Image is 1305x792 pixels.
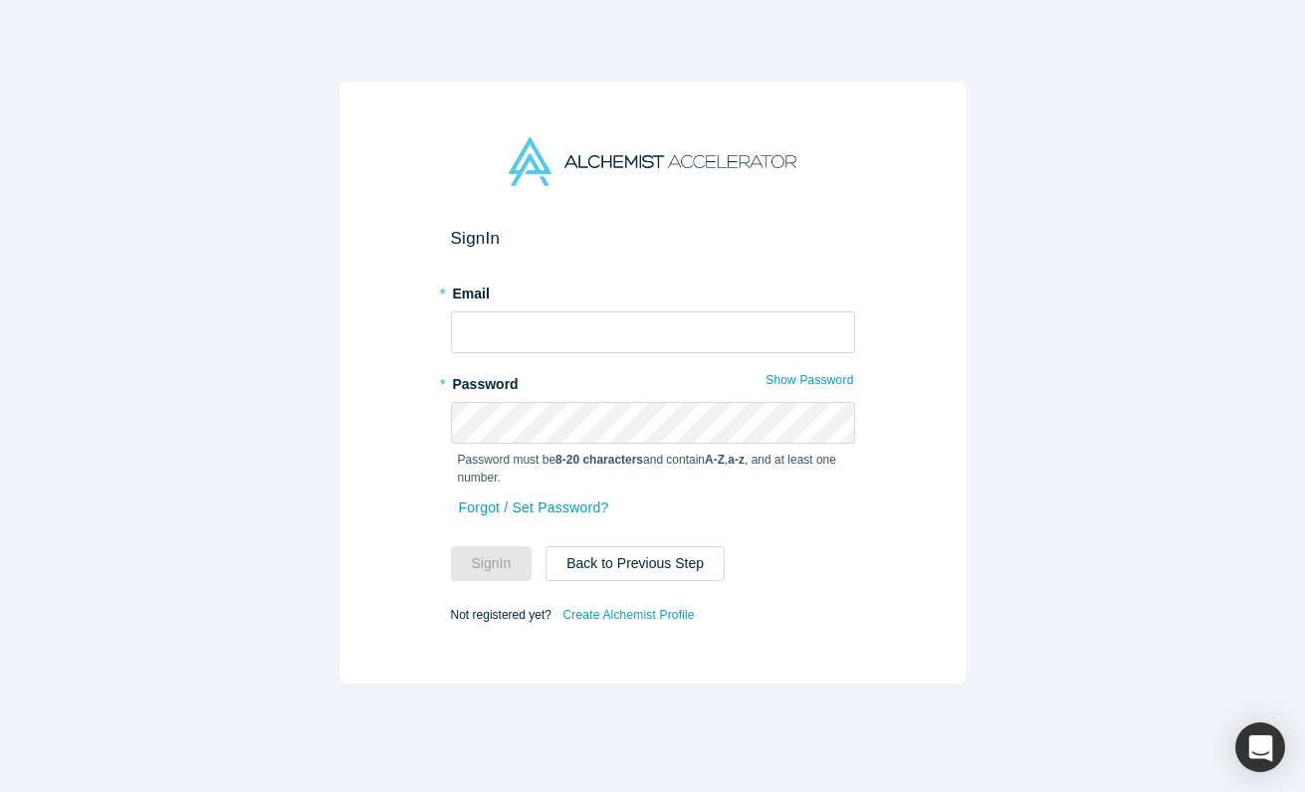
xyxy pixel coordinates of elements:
[728,453,745,467] strong: a-z
[451,367,855,395] label: Password
[561,602,695,628] a: Create Alchemist Profile
[545,546,725,581] button: Back to Previous Step
[764,367,854,393] button: Show Password
[705,453,725,467] strong: A-Z
[451,607,551,621] span: Not registered yet?
[555,453,643,467] strong: 8-20 characters
[458,491,610,525] a: Forgot / Set Password?
[451,546,533,581] button: SignIn
[458,451,848,487] p: Password must be and contain , , and at least one number.
[509,137,795,186] img: Alchemist Accelerator Logo
[451,277,855,304] label: Email
[451,228,855,249] h2: Sign In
